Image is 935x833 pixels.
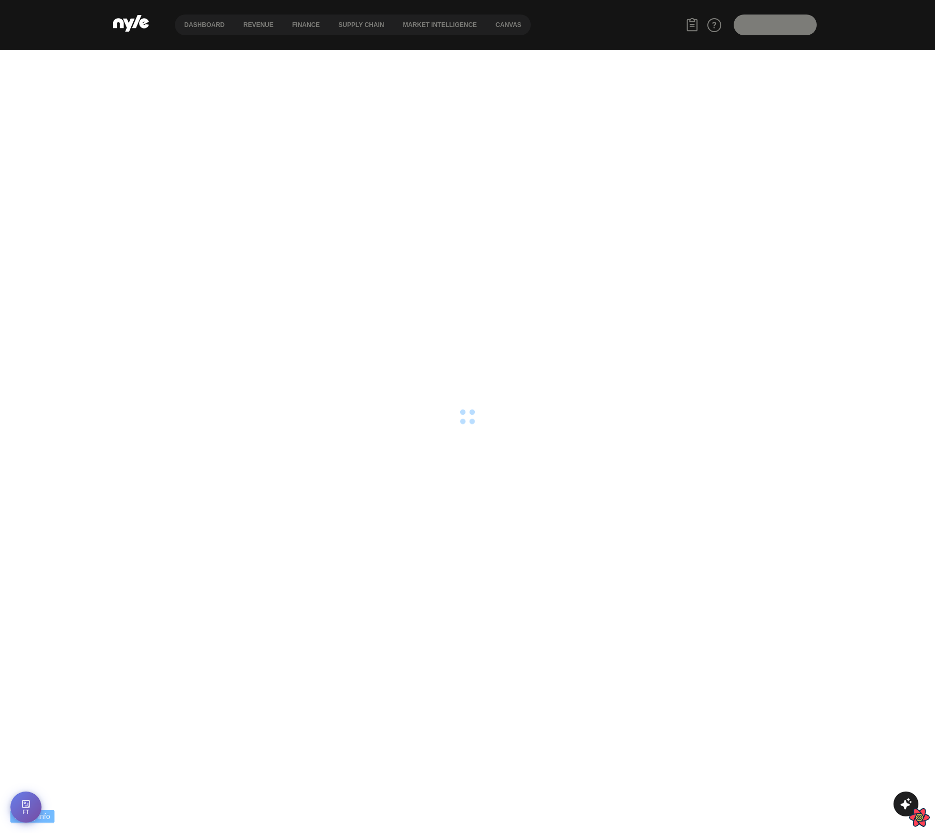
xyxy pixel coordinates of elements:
[175,21,234,29] button: Dashboard
[486,21,531,29] button: Canvas
[10,792,42,823] button: Open Feature Toggle Debug Panel
[283,21,329,29] button: finance
[15,811,50,822] span: Debug Info
[393,21,486,29] button: Market Intelligence
[234,21,283,29] button: Revenue
[909,807,930,828] button: Open React Query Devtools
[329,21,393,29] button: Supply chain
[22,810,29,815] span: FT
[10,810,54,823] button: Debug Info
